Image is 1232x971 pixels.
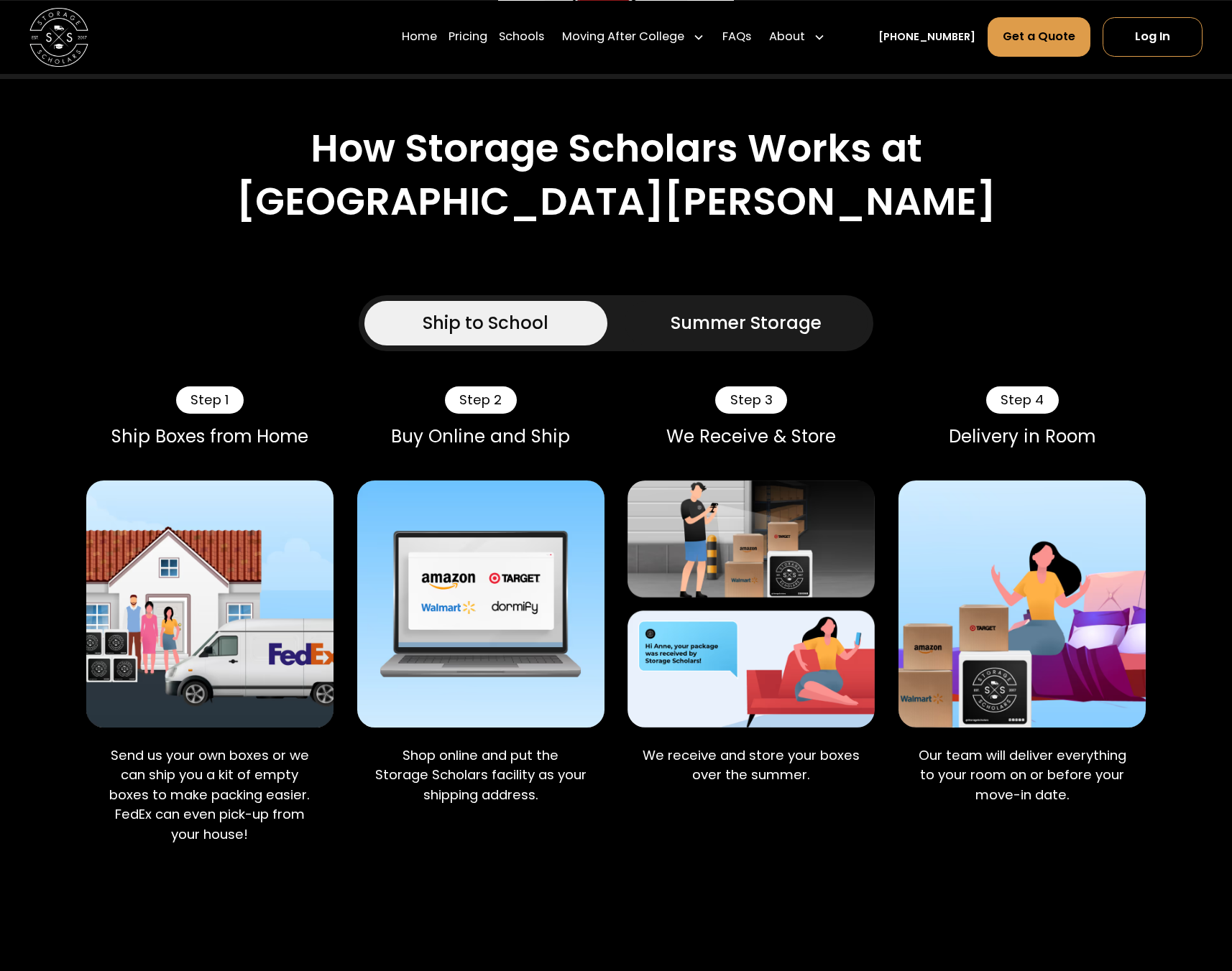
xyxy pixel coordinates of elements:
[176,386,244,414] div: Step 1
[640,745,863,785] p: We receive and store your boxes over the summer.
[449,17,487,57] a: Pricing
[445,386,517,414] div: Step 2
[499,17,544,57] a: Schools
[29,7,88,66] img: Storage Scholars main logo
[369,745,592,805] p: Shop online and put the Storage Scholars facility as your shipping address.
[898,426,1146,447] div: Delivery in Room
[1103,17,1203,57] a: Log In
[671,310,822,337] div: Summer Storage
[911,745,1134,805] p: Our team will deliver everything to your room on or before your move-in date.
[556,17,711,57] div: Moving After College
[715,386,787,414] div: Step 3
[562,28,684,46] div: Moving After College
[763,17,832,57] div: About
[311,126,922,172] h2: How Storage Scholars Works at
[423,310,548,337] div: Ship to School
[986,386,1059,414] div: Step 4
[628,426,875,447] div: We Receive & Store
[878,29,975,44] a: [PHONE_NUMBER]
[86,426,334,447] div: Ship Boxes from Home
[769,28,805,46] div: About
[402,17,437,57] a: Home
[98,745,321,845] p: Send us your own boxes or we can ship you a kit of empty boxes to make packing easier. FedEx can ...
[722,17,751,57] a: FAQs
[357,426,604,447] div: Buy Online and Ship
[236,179,996,225] h2: [GEOGRAPHIC_DATA][PERSON_NAME]
[988,17,1091,57] a: Get a Quote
